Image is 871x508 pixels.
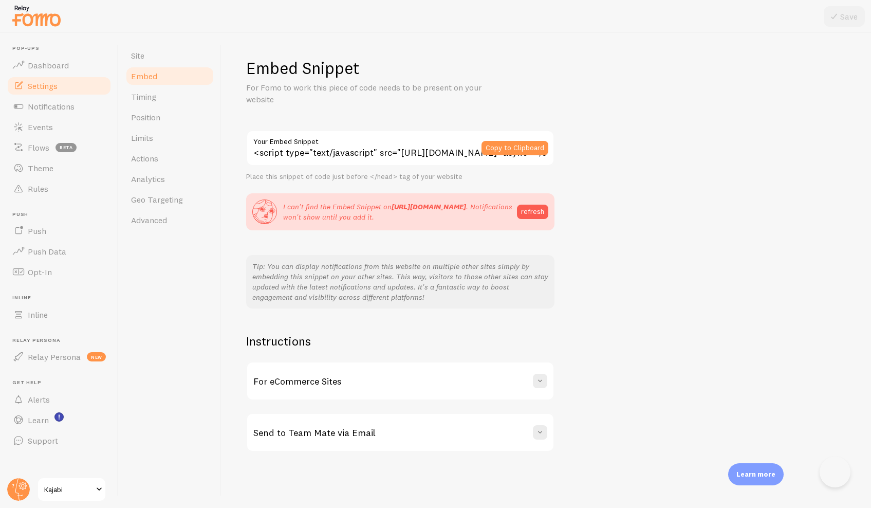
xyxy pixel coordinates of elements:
[28,394,50,405] span: Alerts
[12,379,112,386] span: Get Help
[28,184,48,194] span: Rules
[28,415,49,425] span: Learn
[125,210,215,230] a: Advanced
[6,76,112,96] a: Settings
[55,143,77,152] span: beta
[12,337,112,344] span: Relay Persona
[246,82,493,105] p: For Fomo to work this piece of code needs to be present on your website
[131,50,144,61] span: Site
[11,3,62,29] img: fomo-relay-logo-orange.svg
[131,215,167,225] span: Advanced
[125,128,215,148] a: Limits
[87,352,106,361] span: new
[820,457,850,487] iframe: Help Scout Beacon - Open
[246,130,554,148] label: Your Embed Snippet
[125,86,215,107] a: Timing
[253,375,341,387] h3: For eCommerce Sites
[131,174,165,184] span: Analytics
[728,463,784,485] div: Learn more
[28,436,58,446] span: Support
[246,172,554,182] div: Place this snippet of code just before </head> tag of your website
[6,304,112,325] a: Inline
[12,211,112,218] span: Push
[736,469,775,479] p: Learn more
[6,221,112,241] a: Push
[28,310,48,320] span: Inline
[37,477,106,502] a: Kajabi
[131,92,156,102] span: Timing
[28,60,69,70] span: Dashboard
[125,148,215,169] a: Actions
[125,107,215,128] a: Position
[131,71,157,81] span: Embed
[44,483,93,496] span: Kajabi
[131,112,160,122] span: Position
[6,96,112,117] a: Notifications
[54,412,64,422] svg: <p>Watch New Feature Tutorials!</p>
[131,133,153,143] span: Limits
[28,226,46,236] span: Push
[131,153,158,164] span: Actions
[6,178,112,199] a: Rules
[246,333,554,349] h2: Instructions
[252,261,548,302] p: Tip: You can display notifications from this website on multiple other sites simply by embedding ...
[6,158,112,178] a: Theme
[28,246,66,257] span: Push Data
[28,122,53,132] span: Events
[6,137,112,158] a: Flows beta
[6,389,112,410] a: Alerts
[517,205,548,219] button: refresh
[28,101,75,112] span: Notifications
[6,347,112,367] a: Relay Persona new
[131,194,183,205] span: Geo Targeting
[28,142,49,153] span: Flows
[6,410,112,430] a: Learn
[125,169,215,189] a: Analytics
[28,163,53,173] span: Theme
[125,45,215,66] a: Site
[6,430,112,451] a: Support
[28,81,58,91] span: Settings
[6,117,112,137] a: Events
[12,295,112,301] span: Inline
[6,55,112,76] a: Dashboard
[283,202,517,222] p: I can't find the Embed Snippet on . Notifications won't show until you add it.
[12,45,112,52] span: Pop-ups
[125,66,215,86] a: Embed
[6,262,112,282] a: Opt-In
[28,267,52,277] span: Opt-In
[392,202,466,211] strong: [URL][DOMAIN_NAME]
[28,352,81,362] span: Relay Persona
[481,141,548,155] button: Copy to Clipboard
[6,241,112,262] a: Push Data
[246,58,846,79] h1: Embed Snippet
[125,189,215,210] a: Geo Targeting
[253,427,376,439] h3: Send to Team Mate via Email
